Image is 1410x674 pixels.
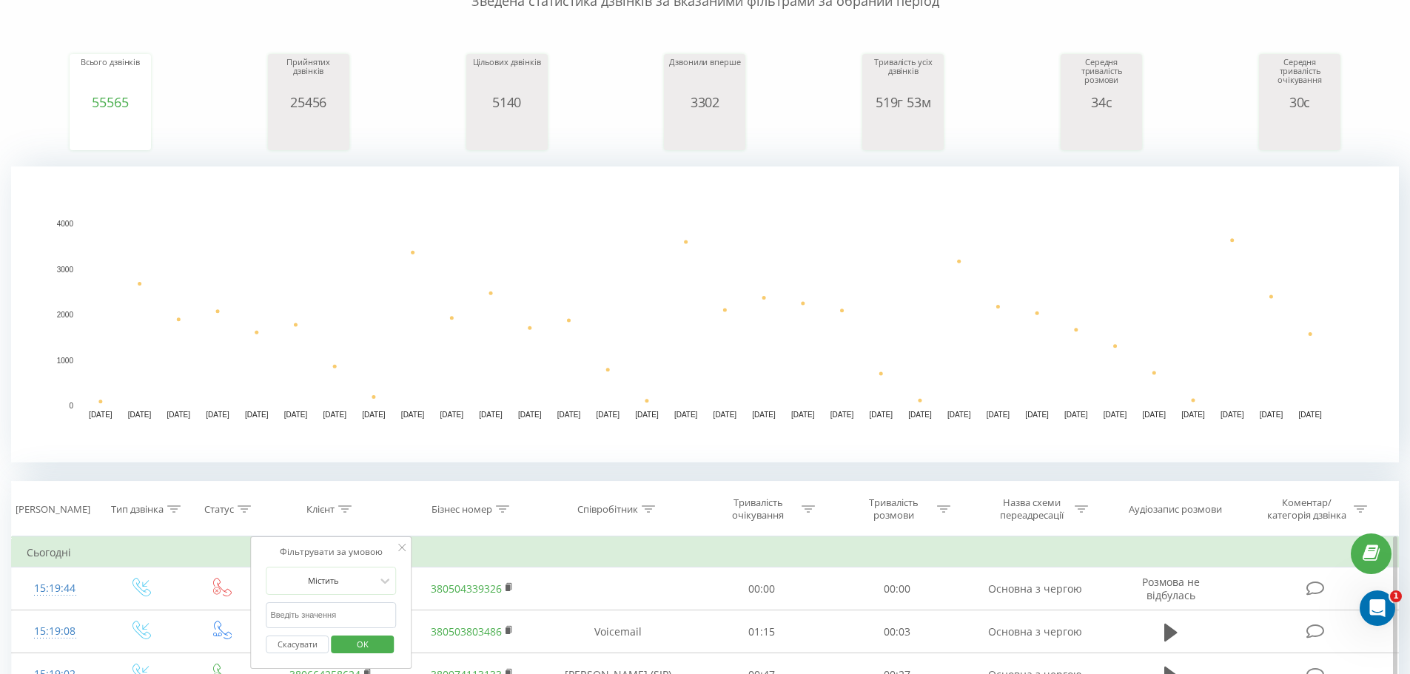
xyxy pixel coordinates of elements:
[111,503,164,516] div: Тип дзвінка
[830,567,965,610] td: 00:00
[342,633,383,656] span: OK
[1298,411,1322,419] text: [DATE]
[714,411,737,419] text: [DATE]
[431,582,502,596] a: 380504339326
[284,411,308,419] text: [DATE]
[128,411,152,419] text: [DATE]
[57,266,74,274] text: 3000
[830,411,854,419] text: [DATE]
[543,610,694,653] td: Voicemail
[1064,58,1138,95] div: Середня тривалість розмови
[992,496,1071,522] div: Назва схеми переадресації
[1263,496,1350,522] div: Коментар/категорія дзвінка
[1064,109,1138,154] svg: A chart.
[470,109,544,154] svg: A chart.
[272,58,346,95] div: Прийнятих дзвінків
[57,357,74,365] text: 1000
[266,602,397,628] input: Введіть значення
[167,411,191,419] text: [DATE]
[204,503,234,516] div: Статус
[854,496,933,522] div: Тривалість розмови
[245,411,269,419] text: [DATE]
[1221,411,1244,419] text: [DATE]
[73,109,147,154] svg: A chart.
[1360,590,1395,626] iframe: Intercom live chat
[69,402,73,410] text: 0
[440,411,464,419] text: [DATE]
[12,538,1399,567] td: Сьогодні
[908,411,932,419] text: [DATE]
[1104,411,1127,419] text: [DATE]
[866,95,940,109] div: 519г 53м
[635,411,659,419] text: [DATE]
[518,411,542,419] text: [DATE]
[1263,58,1337,95] div: Середня тривалість очікування
[73,58,147,95] div: Всього дзвінків
[27,617,84,646] div: 15:19:08
[362,411,386,419] text: [DATE]
[479,411,503,419] text: [DATE]
[331,636,394,654] button: OK
[694,610,830,653] td: 01:15
[947,411,971,419] text: [DATE]
[16,503,90,516] div: [PERSON_NAME]
[1263,95,1337,109] div: 30с
[306,503,335,516] div: Клієнт
[1260,411,1283,419] text: [DATE]
[674,411,698,419] text: [DATE]
[719,496,798,522] div: Тривалість очікування
[323,411,346,419] text: [DATE]
[1390,590,1402,602] span: 1
[272,95,346,109] div: 25456
[869,411,893,419] text: [DATE]
[1064,411,1088,419] text: [DATE]
[964,610,1105,653] td: Основна з чергою
[57,311,74,319] text: 2000
[272,109,346,154] svg: A chart.
[470,58,544,95] div: Цільових дзвінків
[694,567,830,610] td: 00:00
[866,58,940,95] div: Тривалість усіх дзвінків
[752,411,776,419] text: [DATE]
[1142,575,1200,602] span: Розмова не відбулась
[557,411,581,419] text: [DATE]
[577,503,638,516] div: Співробітник
[11,166,1399,462] svg: A chart.
[596,411,620,419] text: [DATE]
[987,411,1010,419] text: [DATE]
[1181,411,1205,419] text: [DATE]
[964,567,1105,610] td: Основна з чергою
[668,58,742,95] div: Дзвонили вперше
[73,95,147,109] div: 55565
[206,411,229,419] text: [DATE]
[1025,411,1049,419] text: [DATE]
[401,411,425,419] text: [DATE]
[89,411,113,419] text: [DATE]
[1129,503,1222,516] div: Аудіозапис розмови
[668,109,742,154] svg: A chart.
[470,95,544,109] div: 5140
[57,220,74,228] text: 4000
[27,574,84,603] div: 15:19:44
[1263,109,1337,154] svg: A chart.
[830,610,965,653] td: 00:03
[1064,95,1138,109] div: 34с
[432,503,492,516] div: Бізнес номер
[791,411,815,419] text: [DATE]
[431,624,502,638] a: 380503803486
[266,545,397,559] div: Фільтрувати за умовою
[866,109,940,154] svg: A chart.
[668,95,742,109] div: 3302
[1143,411,1166,419] text: [DATE]
[266,636,329,654] button: Скасувати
